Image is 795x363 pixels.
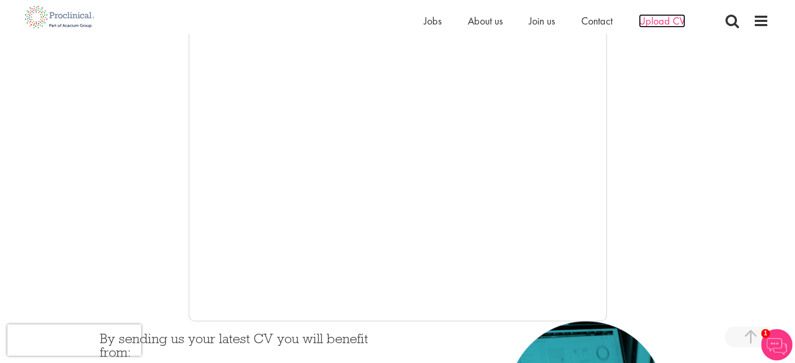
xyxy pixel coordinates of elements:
[7,324,141,356] iframe: reCAPTCHA
[761,329,792,360] img: Chatbot
[424,14,442,28] a: Jobs
[468,14,503,28] a: About us
[529,14,555,28] a: Join us
[639,14,685,28] a: Upload CV
[581,14,613,28] a: Contact
[761,329,770,338] span: 1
